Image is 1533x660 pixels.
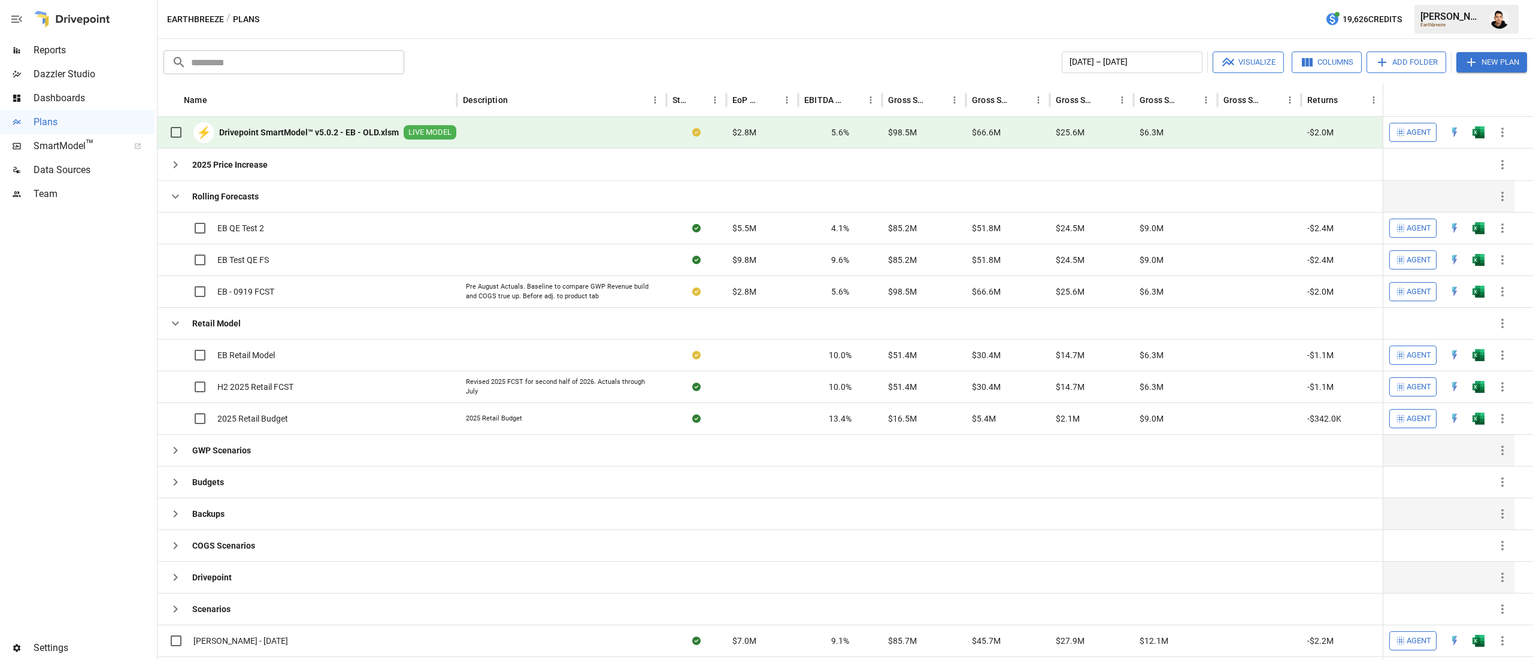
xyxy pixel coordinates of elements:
[1281,92,1298,108] button: Gross Sales: Retail column menu
[1307,254,1334,266] span: -$2.4M
[1265,92,1281,108] button: Sort
[732,635,756,647] span: $7.0M
[1456,52,1527,72] button: New Plan
[647,92,664,108] button: Description column menu
[929,92,946,108] button: Sort
[192,508,225,520] b: Backups
[804,95,844,105] div: EBITDA Margin
[831,635,849,647] span: 9.1%
[1389,346,1437,365] button: Agent
[1367,52,1446,73] button: Add Folder
[34,91,154,105] span: Dashboards
[1339,92,1356,108] button: Sort
[762,92,778,108] button: Sort
[1473,222,1484,234] div: Open in Excel
[1389,282,1437,301] button: Agent
[192,190,259,202] b: Rolling Forecasts
[1407,126,1431,140] span: Agent
[972,413,996,425] span: $5.4M
[1307,286,1334,298] span: -$2.0M
[1389,250,1437,270] button: Agent
[1420,11,1483,22] div: [PERSON_NAME]
[1292,52,1362,73] button: Columns
[732,222,756,234] span: $5.5M
[1473,635,1484,647] div: Open in Excel
[888,413,917,425] span: $16.5M
[1449,635,1461,647] div: Open in Quick Edit
[1473,254,1484,266] img: excel-icon.76473adf.svg
[888,222,917,234] span: $85.2M
[1407,634,1431,648] span: Agent
[217,286,274,298] span: EB - 0919 FCST
[1473,381,1484,393] div: Open in Excel
[1056,254,1084,266] span: $24.5M
[972,349,1001,361] span: $30.4M
[192,540,255,552] b: COGS Scenarios
[1473,381,1484,393] img: excel-icon.76473adf.svg
[1473,413,1484,425] div: Open in Excel
[404,127,456,138] span: LIVE MODEL
[226,12,231,27] div: /
[1449,413,1461,425] div: Open in Quick Edit
[1320,8,1407,31] button: 19,626Credits
[1473,349,1484,361] img: excel-icon.76473adf.svg
[1365,92,1382,108] button: Returns column menu
[1062,52,1202,73] button: [DATE] – [DATE]
[217,222,264,234] span: EB QE Test 2
[1473,349,1484,361] div: Open in Excel
[193,122,214,143] div: ⚡
[829,381,852,393] span: 10.0%
[1223,95,1264,105] div: Gross Sales: Retail
[972,222,1001,234] span: $51.8M
[692,126,701,138] div: Your plan has changes in Excel that are not reflected in the Drivepoint Data Warehouse, select "S...
[1449,349,1461,361] div: Open in Quick Edit
[1097,92,1114,108] button: Sort
[463,95,508,105] div: Description
[829,413,852,425] span: 13.4%
[1389,123,1437,142] button: Agent
[1056,349,1084,361] span: $14.7M
[1198,92,1214,108] button: Gross Sales: Wholesale column menu
[732,286,756,298] span: $2.8M
[217,413,288,425] span: 2025 Retail Budget
[1449,381,1461,393] div: Open in Quick Edit
[707,92,723,108] button: Status column menu
[1449,286,1461,298] img: quick-edit-flash.b8aec18c.svg
[732,254,756,266] span: $9.8M
[1389,409,1437,428] button: Agent
[692,254,701,266] div: Sync complete
[1473,286,1484,298] img: excel-icon.76473adf.svg
[34,43,154,57] span: Reports
[1140,635,1168,647] span: $12.1M
[1140,413,1164,425] span: $9.0M
[208,92,225,108] button: Sort
[1420,22,1483,28] div: Earthbreeze
[1449,254,1461,266] img: quick-edit-flash.b8aec18c.svg
[972,635,1001,647] span: $45.7M
[34,115,154,129] span: Plans
[466,414,522,423] div: 2025 Retail Budget
[888,349,917,361] span: $51.4M
[217,254,269,266] span: EB Test QE FS
[1307,95,1338,105] div: Returns
[1030,92,1047,108] button: Gross Sales: DTC Online column menu
[34,187,154,201] span: Team
[888,95,928,105] div: Gross Sales
[1490,10,1509,29] img: Francisco Sanchez
[192,159,268,171] b: 2025 Price Increase
[1343,12,1402,27] span: 19,626 Credits
[1449,222,1461,234] div: Open in Quick Edit
[1389,631,1437,650] button: Agent
[1449,254,1461,266] div: Open in Quick Edit
[1449,126,1461,138] img: quick-edit-flash.b8aec18c.svg
[1473,222,1484,234] img: excel-icon.76473adf.svg
[1307,126,1334,138] span: -$2.0M
[1449,126,1461,138] div: Open in Quick Edit
[466,282,658,301] div: Pre August Actuals. Baseline to compare GWP Revenue build and COGS true up. Before adj. to produc...
[672,95,689,105] div: Status
[1498,92,1514,108] button: Sort
[692,381,701,393] div: Sync complete
[1056,126,1084,138] span: $25.6M
[1473,126,1484,138] div: Open in Excel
